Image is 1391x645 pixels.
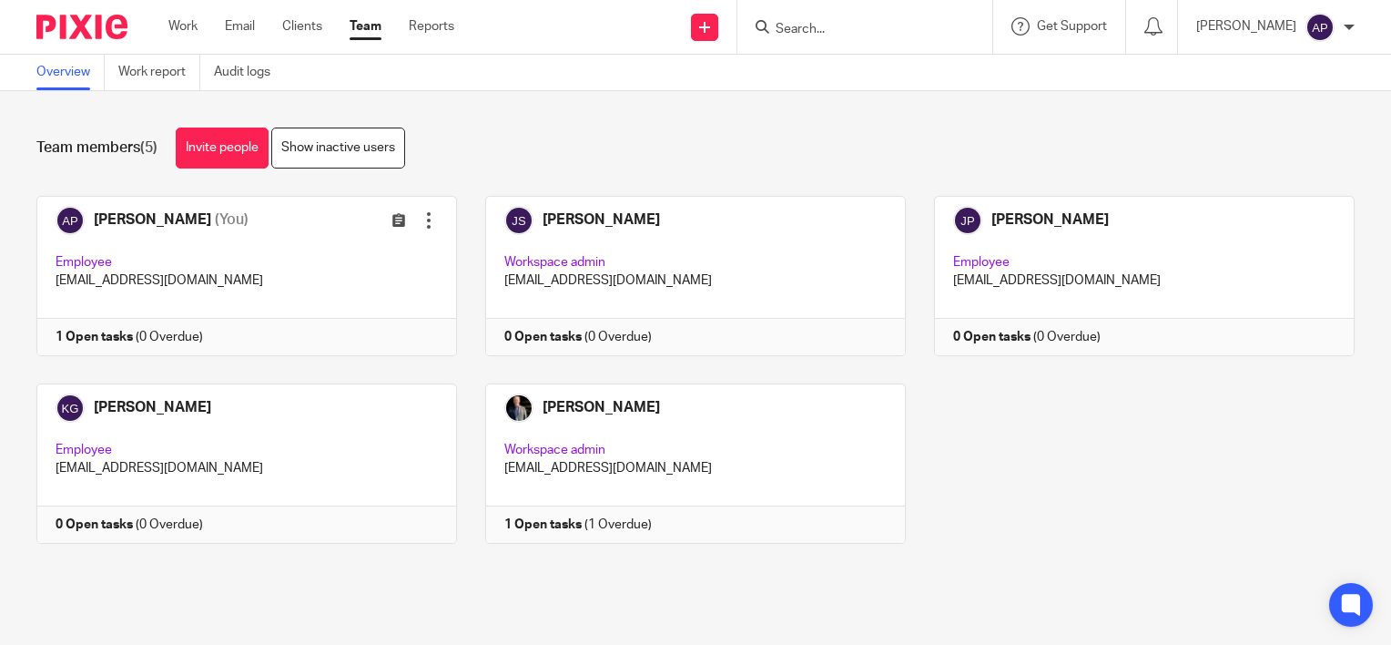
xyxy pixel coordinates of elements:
[225,17,255,36] a: Email
[168,17,198,36] a: Work
[176,128,269,169] a: Invite people
[118,55,200,90] a: Work report
[282,17,322,36] a: Clients
[1305,13,1335,42] img: svg%3E
[350,17,381,36] a: Team
[36,138,157,158] h1: Team members
[140,140,157,155] span: (5)
[271,128,405,169] a: Show inactive users
[409,17,454,36] a: Reports
[36,15,127,39] img: Pixie
[1196,17,1296,36] p: [PERSON_NAME]
[214,55,284,90] a: Audit logs
[36,55,105,90] a: Overview
[774,22,938,38] input: Search
[1037,20,1107,33] span: Get Support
